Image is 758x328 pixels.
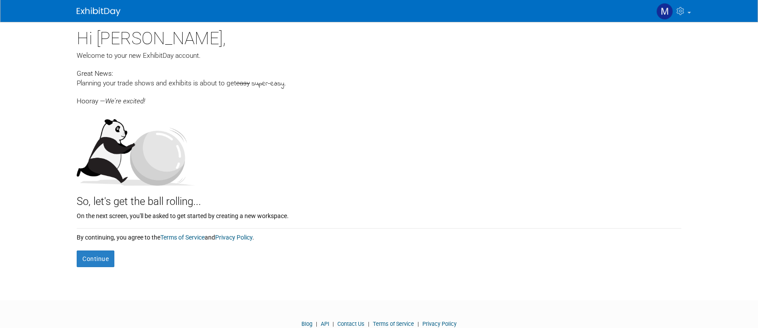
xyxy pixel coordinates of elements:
[77,51,681,60] div: Welcome to your new ExhibitDay account.
[314,321,319,327] span: |
[77,229,681,242] div: By continuing, you agree to the and .
[77,250,114,267] button: Continue
[366,321,372,327] span: |
[251,79,284,89] span: super-easy
[215,234,252,241] a: Privacy Policy
[656,3,673,20] img: Michael Huy
[77,78,681,89] div: Planning your trade shows and exhibits is about to get .
[77,7,120,16] img: ExhibitDay
[415,321,421,327] span: |
[301,321,312,327] a: Blog
[337,321,365,327] a: Contact Us
[77,110,195,186] img: Let's get the ball rolling
[77,209,681,220] div: On the next screen, you'll be asked to get started by creating a new workspace.
[422,321,457,327] a: Privacy Policy
[77,68,681,78] div: Great News:
[236,79,250,87] span: easy
[77,186,681,209] div: So, let's get the ball rolling...
[330,321,336,327] span: |
[321,321,329,327] a: API
[105,97,145,105] span: We're excited!
[373,321,414,327] a: Terms of Service
[77,89,681,106] div: Hooray —
[77,22,681,51] div: Hi [PERSON_NAME],
[160,234,205,241] a: Terms of Service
